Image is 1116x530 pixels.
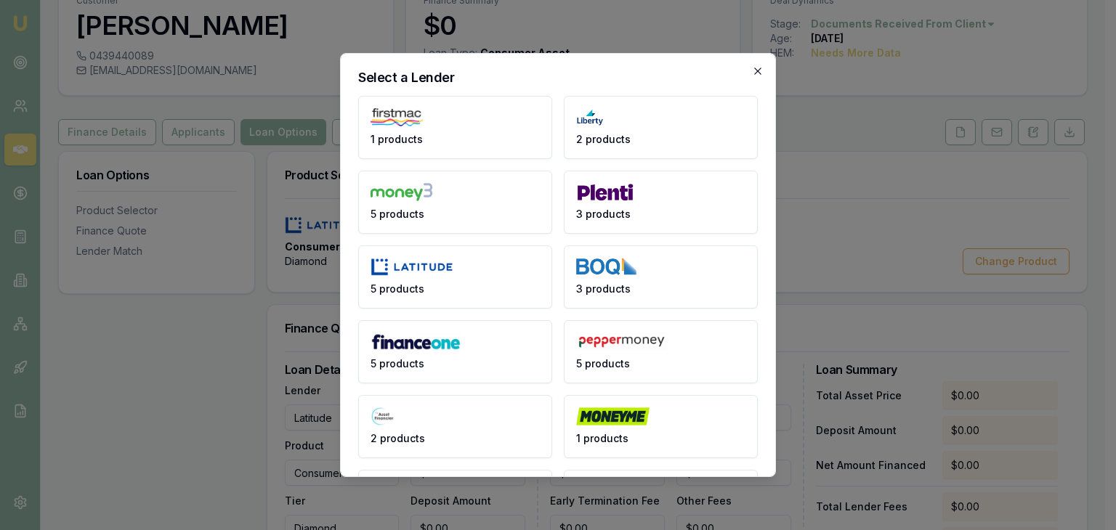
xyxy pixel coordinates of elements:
span: 5 products [371,356,424,371]
span: 1 products [576,431,628,446]
button: 2 products [564,96,758,159]
span: 2 products [576,132,631,147]
img: Pepper Money [576,333,667,351]
img: Finance One [371,333,461,351]
img: BOQ Finance [576,258,636,276]
img: Money Me [576,407,650,425]
button: 3 products [564,171,758,234]
button: 1 products [564,395,758,458]
img: Firstmac [371,108,423,126]
button: 5 products [358,320,552,383]
h2: Select a Lender [358,71,758,84]
button: 3 products [564,245,758,309]
span: 5 products [576,356,630,371]
button: 5 products [564,320,758,383]
span: 3 products [576,207,631,221]
img: Money3 [371,183,432,201]
span: 5 products [371,207,424,221]
span: 1 products [371,132,423,147]
img: Liberty [576,108,604,126]
img: Latitude [371,258,453,276]
button: 5 products [358,171,552,234]
img: The Asset Financier [371,407,395,425]
span: 3 products [576,282,631,296]
button: 5 products [358,245,552,309]
button: 1 products [358,96,552,159]
img: Plenti [576,183,634,201]
button: 2 products [358,395,552,458]
span: 2 products [371,431,425,446]
span: 5 products [371,282,424,296]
